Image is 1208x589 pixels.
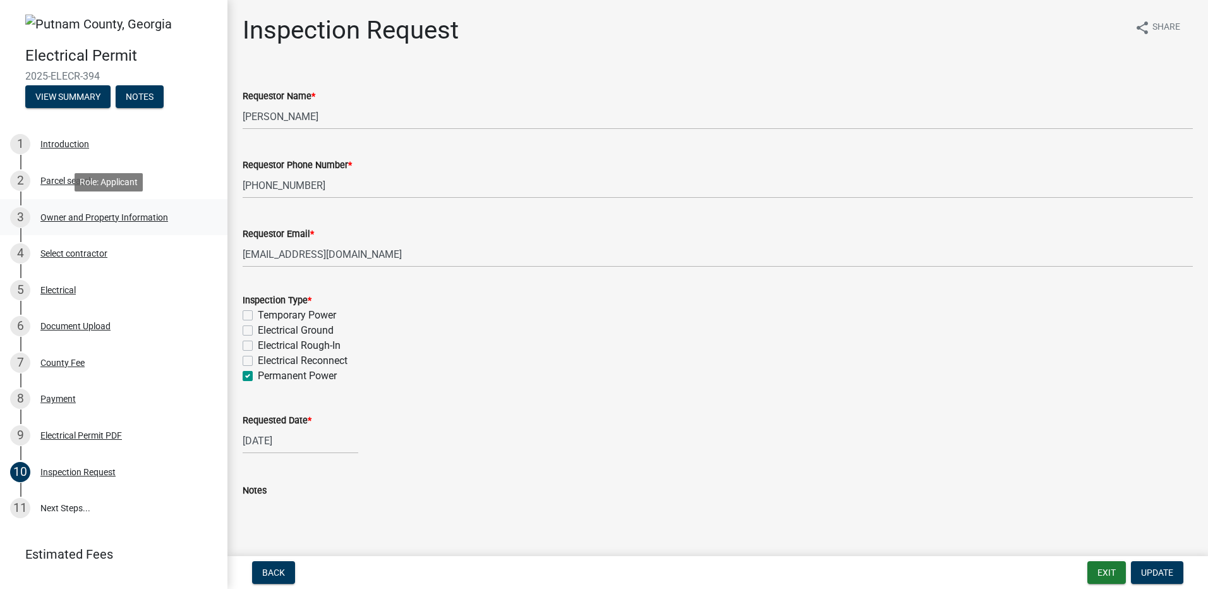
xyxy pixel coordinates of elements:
[40,358,85,367] div: County Fee
[75,173,143,191] div: Role: Applicant
[243,161,352,170] label: Requestor Phone Number
[10,243,30,264] div: 4
[243,92,315,101] label: Requestor Name
[116,92,164,102] wm-modal-confirm: Notes
[25,47,217,65] h4: Electrical Permit
[1087,561,1126,584] button: Exit
[10,353,30,373] div: 7
[10,425,30,446] div: 9
[252,561,295,584] button: Back
[243,487,267,495] label: Notes
[243,15,459,46] h1: Inspection Request
[40,431,122,440] div: Electrical Permit PDF
[1125,15,1190,40] button: shareShare
[10,316,30,336] div: 6
[116,85,164,108] button: Notes
[243,416,311,425] label: Requested Date
[25,85,111,108] button: View Summary
[10,280,30,300] div: 5
[10,171,30,191] div: 2
[1141,568,1173,578] span: Update
[1135,20,1150,35] i: share
[40,213,168,222] div: Owner and Property Information
[1152,20,1180,35] span: Share
[258,338,341,353] label: Electrical Rough-In
[243,230,314,239] label: Requestor Email
[258,323,334,338] label: Electrical Ground
[40,286,76,294] div: Electrical
[10,542,207,567] a: Estimated Fees
[262,568,285,578] span: Back
[40,468,116,477] div: Inspection Request
[40,249,107,258] div: Select contractor
[40,322,111,331] div: Document Upload
[25,92,111,102] wm-modal-confirm: Summary
[1131,561,1183,584] button: Update
[10,498,30,518] div: 11
[40,176,94,185] div: Parcel search
[40,394,76,403] div: Payment
[10,462,30,482] div: 10
[258,353,347,368] label: Electrical Reconnect
[40,140,89,149] div: Introduction
[243,296,311,305] label: Inspection Type
[25,70,202,82] span: 2025-ELECR-394
[258,308,336,323] label: Temporary Power
[258,368,337,384] label: Permanent Power
[243,428,358,454] input: mm/dd/yyyy
[10,389,30,409] div: 8
[10,134,30,154] div: 1
[25,15,172,33] img: Putnam County, Georgia
[10,207,30,228] div: 3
